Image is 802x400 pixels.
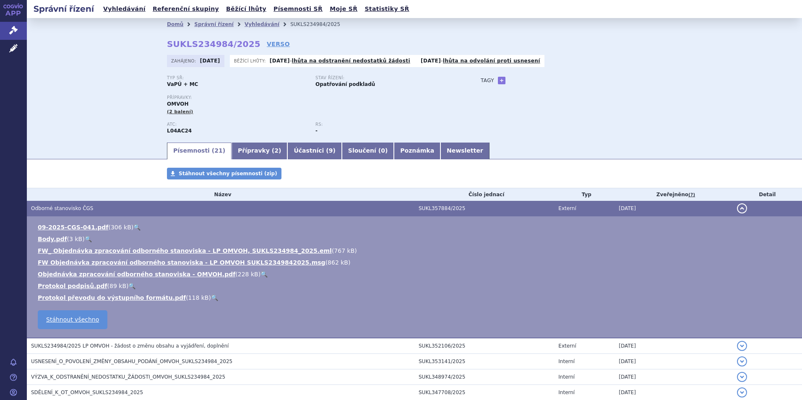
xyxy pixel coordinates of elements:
h3: Tagy [481,75,494,86]
button: detail [737,341,747,351]
strong: - [315,128,318,134]
li: ( ) [38,223,794,231]
p: Stav řízení: [315,75,456,81]
th: Název [27,188,414,201]
a: Domů [167,21,183,27]
a: Newsletter [440,143,490,159]
span: Interní [558,374,575,380]
strong: [DATE] [270,58,290,64]
strong: VaPÚ + MC [167,81,198,87]
li: ( ) [38,247,794,255]
button: detail [737,387,747,397]
a: Účastníci (9) [287,143,341,159]
a: Statistiky SŘ [362,3,411,15]
span: Běžící lhůty: [234,57,268,64]
a: lhůta na odvolání proti usnesení [443,58,540,64]
strong: Opatřování podkladů [315,81,375,87]
p: ATC: [167,122,307,127]
a: Správní řízení [194,21,234,27]
li: ( ) [38,235,794,243]
span: 89 kB [109,283,126,289]
td: [DATE] [615,354,732,369]
abbr: (?) [688,192,695,198]
span: 306 kB [111,224,131,231]
span: 3 kB [69,236,82,242]
a: 🔍 [211,294,218,301]
span: Externí [558,343,576,349]
span: OMVOH [167,101,188,107]
th: Číslo jednací [414,188,554,201]
button: detail [737,372,747,382]
span: VÝZVA_K_ODSTRANĚNÍ_NEDOSTATKU_ŽÁDOSTI_OMVOH_SUKLS234984_2025 [31,374,225,380]
span: Odborné stanovisko ČGS [31,205,93,211]
strong: MIRIKIZUMAB [167,128,192,134]
span: 118 kB [188,294,209,301]
strong: [DATE] [421,58,441,64]
span: Externí [558,205,576,211]
span: 767 kB [334,247,354,254]
span: 9 [329,147,333,154]
span: Stáhnout všechny písemnosti (zip) [179,171,277,177]
a: lhůta na odstranění nedostatků žádosti [292,58,410,64]
li: ( ) [38,282,794,290]
span: SUKLS234984/2025 LP OMVOH - žádost o změnu obsahu a vyjádření, doplnění [31,343,229,349]
a: Běžící lhůty [224,3,269,15]
h2: Správní řízení [27,3,101,15]
a: VERSO [267,40,290,48]
a: 🔍 [260,271,268,278]
button: detail [737,356,747,366]
span: Zahájeno: [171,57,198,64]
span: 21 [214,147,222,154]
td: SUKL357884/2025 [414,201,554,216]
a: Body.pdf [38,236,67,242]
a: Protokol převodu do výstupního formátu.pdf [38,294,186,301]
p: - [421,57,540,64]
p: Přípravky: [167,95,464,100]
a: Vyhledávání [245,21,279,27]
a: Stáhnout všechny písemnosti (zip) [167,168,281,179]
a: Písemnosti (21) [167,143,232,159]
a: Poznámka [394,143,440,159]
p: - [270,57,410,64]
a: FW Objednávka zpracování odborného stanoviska - LP OMVOH SUKLS2349842025.msg [38,259,325,266]
a: Přípravky (2) [232,143,287,159]
a: FW_ Objednávka zpracování odborného stanoviska - LP OMVOH, SUKLS234984_2025.eml [38,247,332,254]
a: + [498,77,505,84]
th: Zveřejněno [615,188,732,201]
button: detail [737,203,747,213]
a: Moje SŘ [327,3,360,15]
li: SUKLS234984/2025 [290,18,351,31]
strong: [DATE] [200,58,220,64]
span: 0 [381,147,385,154]
span: Interní [558,358,575,364]
a: Referenční skupiny [150,3,221,15]
a: Písemnosti SŘ [271,3,325,15]
strong: SUKLS234984/2025 [167,39,260,49]
li: ( ) [38,258,794,267]
li: ( ) [38,294,794,302]
span: 228 kB [238,271,258,278]
td: SUKL348974/2025 [414,369,554,385]
span: SDĚLENÍ_K_OT_OMVOH_SUKLS234984_2025 [31,390,143,395]
a: 🔍 [85,236,92,242]
td: SUKL353141/2025 [414,354,554,369]
li: ( ) [38,270,794,278]
td: [DATE] [615,369,732,385]
a: 🔍 [128,283,135,289]
a: Sloučení (0) [342,143,394,159]
th: Typ [554,188,615,201]
span: Interní [558,390,575,395]
th: Detail [733,188,802,201]
span: 2 [274,147,279,154]
td: [DATE] [615,338,732,354]
span: (2 balení) [167,109,193,114]
a: Stáhnout všechno [38,310,107,329]
td: [DATE] [615,201,732,216]
a: 🔍 [133,224,141,231]
a: 09-2025-CGS-041.pdf [38,224,108,231]
a: Protokol podpisů.pdf [38,283,107,289]
a: Vyhledávání [101,3,148,15]
span: 862 kB [328,259,348,266]
a: Objednávka zpracování odborného stanoviska - OMVOH.pdf [38,271,235,278]
p: Typ SŘ: [167,75,307,81]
